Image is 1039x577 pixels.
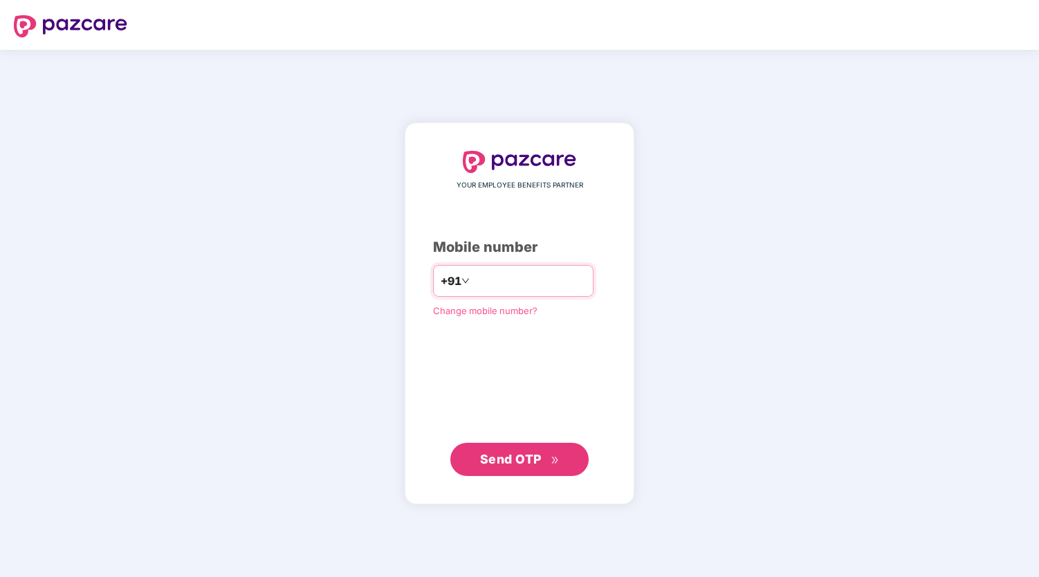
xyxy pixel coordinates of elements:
button: Send OTPdouble-right [450,443,589,476]
img: logo [14,15,127,37]
span: double-right [551,456,560,465]
span: YOUR EMPLOYEE BENEFITS PARTNER [457,180,583,191]
span: +91 [441,273,461,290]
span: Send OTP [480,452,542,466]
div: Mobile number [433,237,606,258]
span: down [461,277,470,285]
img: logo [463,151,576,173]
a: Change mobile number? [433,305,537,316]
